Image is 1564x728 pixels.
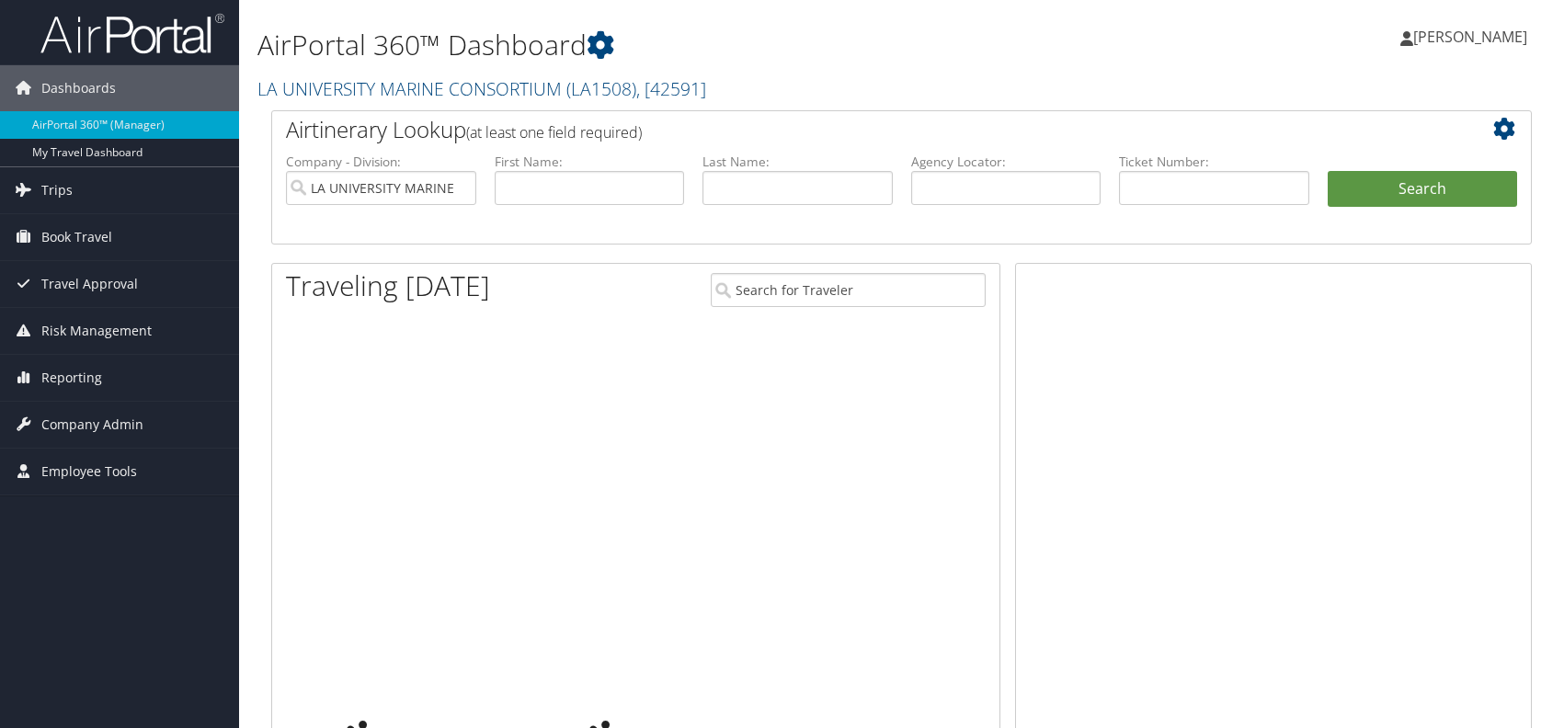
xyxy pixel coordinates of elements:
span: Employee Tools [41,449,137,495]
label: First Name: [495,153,685,171]
span: Risk Management [41,308,152,354]
label: Ticket Number: [1119,153,1309,171]
span: Travel Approval [41,261,138,307]
img: airportal-logo.png [40,12,224,55]
span: (at least one field required) [466,122,642,142]
a: LA UNIVERSITY MARINE CONSORTIUM [257,76,706,101]
span: [PERSON_NAME] [1413,27,1527,47]
span: Dashboards [41,65,116,111]
span: Reporting [41,355,102,401]
span: , [ 42591 ] [636,76,706,101]
span: Trips [41,167,73,213]
span: Book Travel [41,214,112,260]
span: Company Admin [41,402,143,448]
button: Search [1328,171,1518,208]
h1: AirPortal 360™ Dashboard [257,26,1116,64]
a: [PERSON_NAME] [1400,9,1546,64]
h2: Airtinerary Lookup [286,114,1412,145]
label: Last Name: [702,153,893,171]
label: Company - Division: [286,153,476,171]
label: Agency Locator: [911,153,1102,171]
h1: Traveling [DATE] [286,267,490,305]
input: Search for Traveler [711,273,987,307]
span: ( LA1508 ) [566,76,636,101]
